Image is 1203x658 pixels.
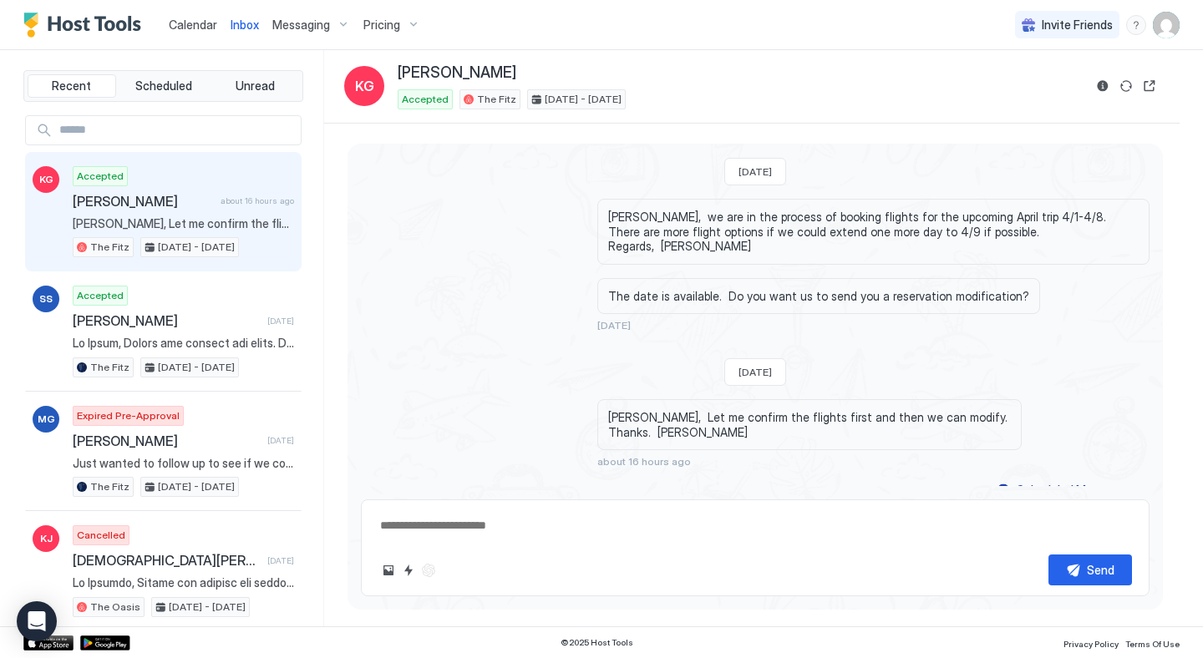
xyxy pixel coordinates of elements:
[53,116,301,144] input: Input Field
[1140,76,1160,96] button: Open reservation
[28,74,116,98] button: Recent
[90,479,129,494] span: The Fitz
[1125,634,1180,651] a: Terms Of Use
[73,575,294,590] span: Lo Ipsumdo, Sitame con adipisc eli seddo. Ei'te incidid utl etdo magnaa Eni Admin ven quis no exe...
[211,74,299,98] button: Unread
[398,560,419,580] button: Quick reply
[236,78,275,94] span: Unread
[1063,634,1119,651] a: Privacy Policy
[90,360,129,375] span: The Fitz
[38,412,55,427] span: MG
[597,319,1150,332] span: [DATE]
[158,479,235,494] span: [DATE] - [DATE]
[169,16,217,33] a: Calendar
[1116,76,1136,96] button: Sync reservation
[40,531,53,546] span: KJ
[1153,12,1180,38] div: User profile
[231,16,259,33] a: Inbox
[561,637,633,648] span: © 2025 Host Tools
[231,18,259,32] span: Inbox
[23,635,74,650] a: App Store
[267,435,294,446] span: [DATE]
[39,291,53,306] span: SS
[402,92,449,107] span: Accepted
[398,63,516,83] span: [PERSON_NAME]
[158,240,235,255] span: [DATE] - [DATE]
[545,92,622,107] span: [DATE] - [DATE]
[1048,554,1132,585] button: Send
[267,555,294,566] span: [DATE]
[73,193,214,210] span: [PERSON_NAME]
[1125,639,1180,649] span: Terms Of Use
[73,433,261,449] span: [PERSON_NAME]
[1017,481,1130,499] div: Scheduled Messages
[267,316,294,326] span: [DATE]
[73,216,294,231] span: [PERSON_NAME], Let me confirm the flights first and then we can modify. Thanks. [PERSON_NAME]
[23,70,303,102] div: tab-group
[77,169,124,184] span: Accepted
[90,600,140,615] span: The Oasis
[119,74,208,98] button: Scheduled
[363,18,400,33] span: Pricing
[477,92,516,107] span: The Fitz
[17,601,57,641] div: Open Intercom Messenger
[135,78,192,94] span: Scheduled
[73,312,261,329] span: [PERSON_NAME]
[597,455,1150,468] span: about 16 hours ago
[1042,18,1113,33] span: Invite Friends
[994,478,1150,501] button: Scheduled Messages
[1087,561,1114,579] div: Send
[73,552,261,569] span: [DEMOGRAPHIC_DATA][PERSON_NAME]
[221,195,294,206] span: about 16 hours ago
[378,560,398,580] button: Upload image
[77,528,125,543] span: Cancelled
[1063,639,1119,649] span: Privacy Policy
[169,18,217,32] span: Calendar
[739,366,772,378] span: [DATE]
[608,289,1029,304] span: The date is available. Do you want us to send you a reservation modification?
[52,78,91,94] span: Recent
[608,210,1139,254] span: [PERSON_NAME], we are in the process of booking flights for the upcoming April trip 4/1-4/8. Ther...
[1126,15,1146,35] div: menu
[272,18,330,33] span: Messaging
[608,410,1011,439] span: [PERSON_NAME], Let me confirm the flights first and then we can modify. Thanks. [PERSON_NAME]
[355,76,374,96] span: KG
[73,336,294,351] span: Lo Ipsum, Dolors ame consect adi elits. Do'ei tempori utl etdo magnaa Eni Admi ven quis no exer u...
[39,172,53,187] span: KG
[73,456,294,471] span: Just wanted to follow up to see if we could make something work since it is still available? I al...
[77,408,180,423] span: Expired Pre-Approval
[77,288,124,303] span: Accepted
[169,600,246,615] span: [DATE] - [DATE]
[739,165,772,178] span: [DATE]
[158,360,235,375] span: [DATE] - [DATE]
[90,240,129,255] span: The Fitz
[1093,76,1113,96] button: Reservation information
[23,13,149,38] a: Host Tools Logo
[80,635,130,650] a: Google Play Store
